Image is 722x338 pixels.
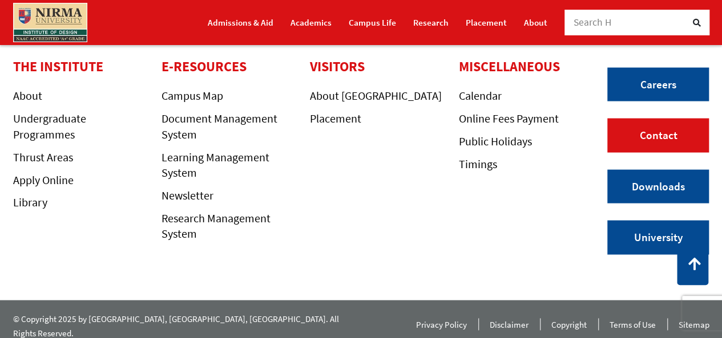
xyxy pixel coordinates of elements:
a: Research Management System [162,210,271,240]
img: main_logo [13,3,87,42]
a: Admissions & Aid [208,13,273,32]
a: Placement [466,13,507,32]
a: Public Holidays [459,133,532,148]
a: Disclaimer [490,319,529,334]
a: Research [413,13,449,32]
a: Campus Life [349,13,396,32]
a: Placement [310,111,361,125]
a: Document Management System [162,111,277,140]
a: Thrust Areas [13,149,73,164]
a: Terms of Use [610,319,656,334]
a: Apply Online [13,172,74,186]
a: University [607,220,709,254]
a: Timings [459,156,497,170]
a: About [13,88,42,102]
a: About [GEOGRAPHIC_DATA] [310,88,441,102]
a: Online Fees Payment [459,111,559,125]
a: About [524,13,547,32]
a: Academics [291,13,332,32]
a: Calendar [459,88,502,102]
span: Search H [574,16,612,28]
a: Downloads [607,169,709,203]
a: Campus Map [162,88,223,102]
a: Sitemap [679,319,709,334]
a: Newsletter [162,188,213,202]
a: Careers [607,67,709,101]
a: Library [13,194,47,209]
a: Copyright [551,319,587,334]
a: Undergraduate Programmes [13,111,86,140]
a: Contact [607,118,709,152]
a: Privacy Policy [416,319,467,334]
a: Learning Management System [162,149,269,179]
